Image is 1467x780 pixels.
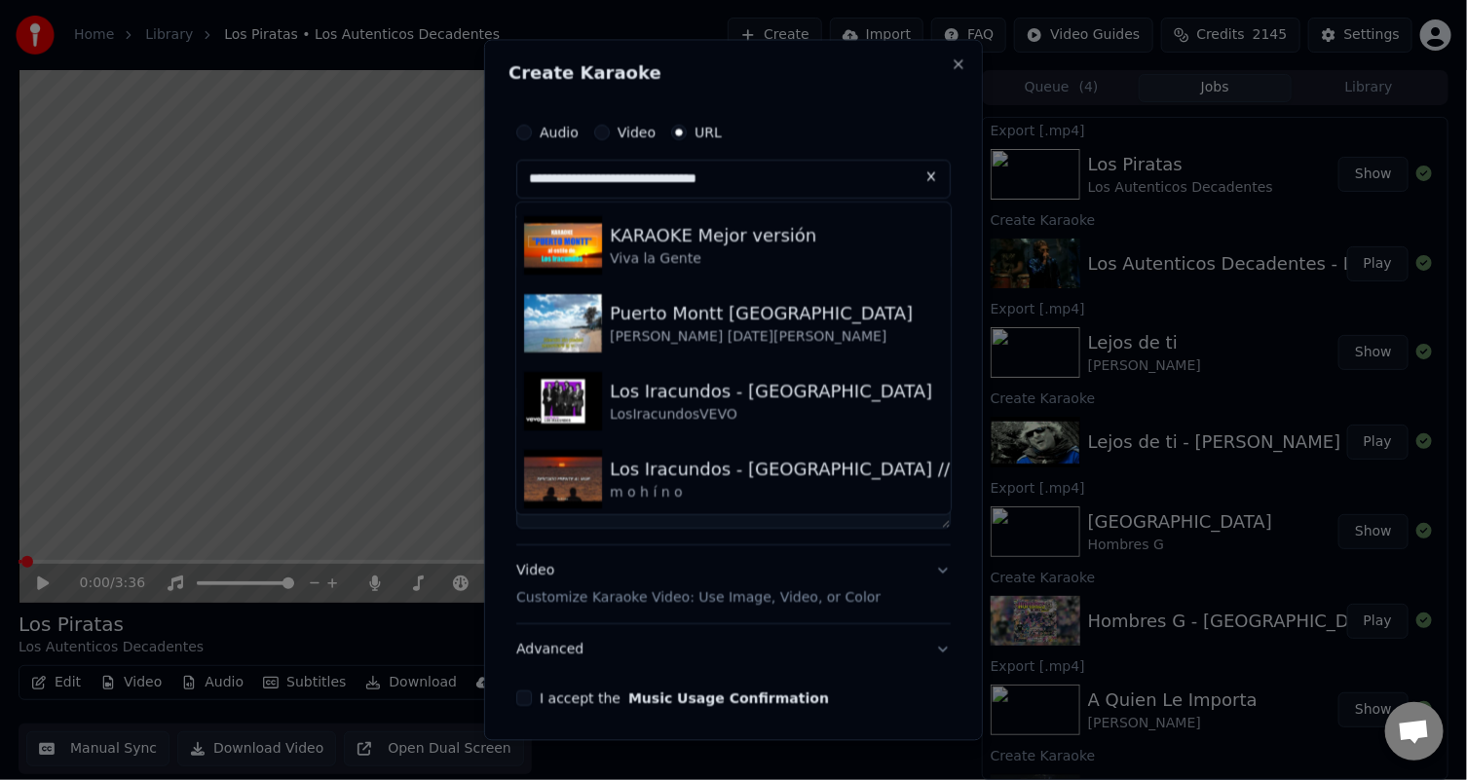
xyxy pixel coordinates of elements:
[610,377,932,404] div: Los Iracundos - [GEOGRAPHIC_DATA]
[540,125,579,138] label: Audio
[524,293,602,352] img: Puerto Montt Los Iracundos
[516,545,951,623] button: VideoCustomize Karaoke Video: Use Image, Video, or Color
[540,691,829,705] label: I accept the
[628,691,829,705] button: I accept the
[516,624,951,675] button: Advanced
[516,561,881,608] div: Video
[610,326,913,346] div: [PERSON_NAME] [DATE][PERSON_NAME]
[610,248,816,268] div: Viva la Gente
[610,221,816,248] div: KARAOKE Mejor versión
[524,215,602,274] img: KARAOKE Mejor versión
[610,455,1002,482] div: Los Iracundos - [GEOGRAPHIC_DATA] //letra//
[610,404,932,424] div: LosIracundosVEVO
[695,125,722,138] label: URL
[610,299,913,326] div: Puerto Montt [GEOGRAPHIC_DATA]
[516,588,881,608] p: Customize Karaoke Video: Use Image, Video, or Color
[524,371,602,429] img: Los Iracundos - Puerto Montt
[516,363,951,544] div: LyricsProvide song lyrics or select an auto lyrics model
[524,449,602,507] img: Los Iracundos - Puerto Montt //letra//
[508,63,959,81] h2: Create Karaoke
[618,125,656,138] label: Video
[610,482,1002,501] div: m o h í n o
